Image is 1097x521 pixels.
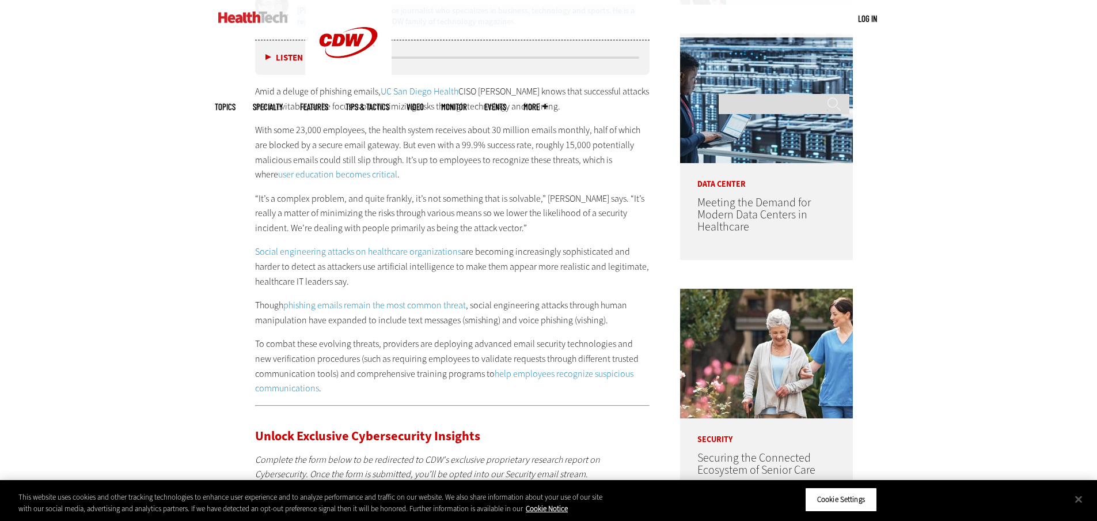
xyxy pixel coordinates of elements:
img: nurse walks with senior woman through a garden [680,289,853,418]
a: Log in [858,13,877,24]
p: Security [680,418,853,444]
p: To combat these evolving threats, providers are deploying advanced email security technologies an... [255,337,650,395]
span: Topics [215,103,236,111]
a: Meeting the Demand for Modern Data Centers in Healthcare [697,195,811,235]
a: Securing the Connected Ecosystem of Senior Care [697,450,815,478]
span: Unlock Exclusive Cybersecurity Insights [255,428,480,444]
a: phishing emails remain the most common threat [283,299,466,311]
a: Video [407,103,424,111]
p: “It’s a complex problem, and quite frankly, it’s not something that is solvable,” [PERSON_NAME] s... [255,191,650,236]
span: More [523,103,548,111]
a: Social engineering attacks on healthcare organizations [255,246,461,258]
button: Cookie Settings [805,488,877,512]
img: engineer with laptop overlooking data center [680,33,853,163]
button: Close [1066,486,1091,512]
a: Features [300,103,328,111]
a: More information about your privacy [526,504,568,514]
a: MonITor [441,103,467,111]
div: User menu [858,13,877,25]
span: Specialty [253,103,283,111]
a: CDW [305,76,392,88]
p: Data Center [680,163,853,188]
a: Tips & Tactics [346,103,389,111]
a: user education becomes critical [278,168,397,180]
em: Complete the form below to be redirected to CDW's exclusive proprietary research report on Cybers... [255,454,600,481]
img: Home [218,12,288,23]
p: With some 23,000 employees, the health system receives about 30 million emails monthly, half of w... [255,123,650,182]
p: Though , social engineering attacks through human manipulation have expanded to include text mess... [255,298,650,327]
p: are becoming increasingly sophisticated and harder to detect as attackers use artificial intellig... [255,244,650,289]
a: Events [484,103,506,111]
div: This website uses cookies and other tracking technologies to enhance user experience and to analy... [18,492,603,514]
